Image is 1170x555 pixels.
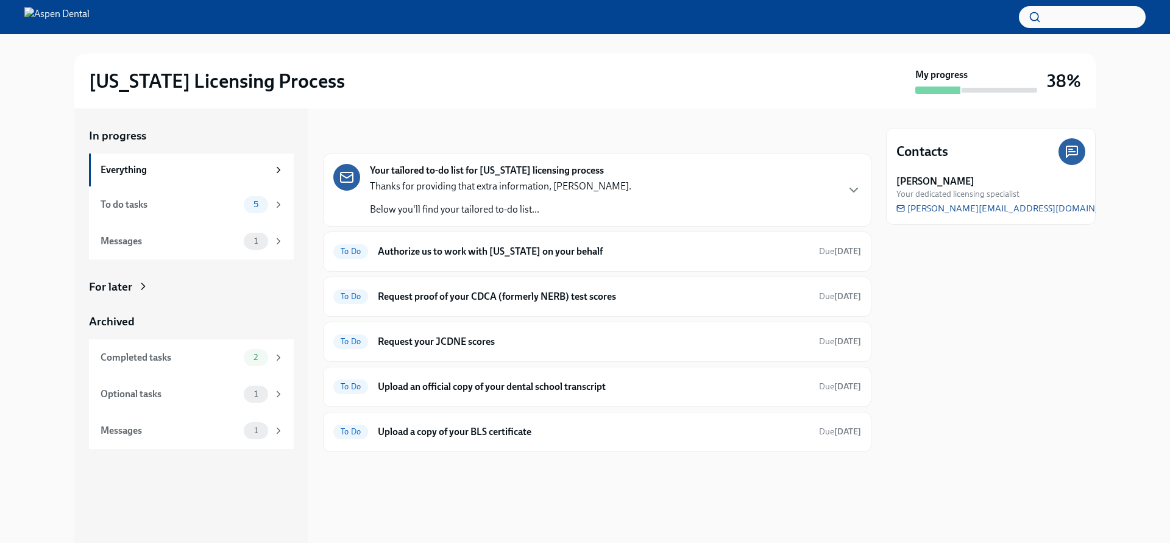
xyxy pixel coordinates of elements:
[101,424,239,437] div: Messages
[819,336,861,347] span: Due
[89,279,294,295] a: For later
[370,203,631,216] p: Below you'll find your tailored to-do list...
[819,381,861,392] span: October 7th, 2025 09:00
[1047,70,1081,92] h3: 38%
[333,287,861,306] a: To DoRequest proof of your CDCA (formerly NERB) test scoresDue[DATE]
[89,223,294,260] a: Messages1
[819,336,861,347] span: September 14th, 2025 09:00
[89,128,294,144] a: In progress
[101,235,239,248] div: Messages
[89,154,294,186] a: Everything
[915,68,968,82] strong: My progress
[89,412,294,449] a: Messages1
[819,246,861,257] span: September 23rd, 2025 09:00
[896,175,974,188] strong: [PERSON_NAME]
[333,377,861,397] a: To DoUpload an official copy of your dental school transcriptDue[DATE]
[333,292,368,301] span: To Do
[333,332,861,352] a: To DoRequest your JCDNE scoresDue[DATE]
[819,426,861,437] span: Due
[896,188,1019,200] span: Your dedicated licensing specialist
[247,426,265,435] span: 1
[819,291,861,302] span: Due
[896,202,1129,214] a: [PERSON_NAME][EMAIL_ADDRESS][DOMAIN_NAME]
[247,236,265,246] span: 1
[378,290,809,303] h6: Request proof of your CDCA (formerly NERB) test scores
[89,314,294,330] a: Archived
[323,128,380,144] div: In progress
[24,7,90,27] img: Aspen Dental
[370,180,631,193] p: Thanks for providing that extra information, [PERSON_NAME].
[834,426,861,437] strong: [DATE]
[333,422,861,442] a: To DoUpload a copy of your BLS certificateDue[DATE]
[819,426,861,437] span: September 14th, 2025 09:00
[246,353,265,362] span: 2
[378,425,809,439] h6: Upload a copy of your BLS certificate
[834,381,861,392] strong: [DATE]
[89,69,345,93] h2: [US_STATE] Licensing Process
[333,337,368,346] span: To Do
[834,336,861,347] strong: [DATE]
[819,246,861,256] span: Due
[378,335,809,348] h6: Request your JCDNE scores
[89,279,132,295] div: For later
[333,247,368,256] span: To Do
[333,242,861,261] a: To DoAuthorize us to work with [US_STATE] on your behalfDue[DATE]
[896,143,948,161] h4: Contacts
[834,246,861,256] strong: [DATE]
[101,351,239,364] div: Completed tasks
[247,389,265,398] span: 1
[246,200,266,209] span: 5
[89,376,294,412] a: Optional tasks1
[333,382,368,391] span: To Do
[89,339,294,376] a: Completed tasks2
[819,291,861,302] span: September 14th, 2025 09:00
[370,164,604,177] strong: Your tailored to-do list for [US_STATE] licensing process
[101,387,239,401] div: Optional tasks
[378,380,809,394] h6: Upload an official copy of your dental school transcript
[834,291,861,302] strong: [DATE]
[89,186,294,223] a: To do tasks5
[101,198,239,211] div: To do tasks
[378,245,809,258] h6: Authorize us to work with [US_STATE] on your behalf
[101,163,268,177] div: Everything
[819,381,861,392] span: Due
[333,427,368,436] span: To Do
